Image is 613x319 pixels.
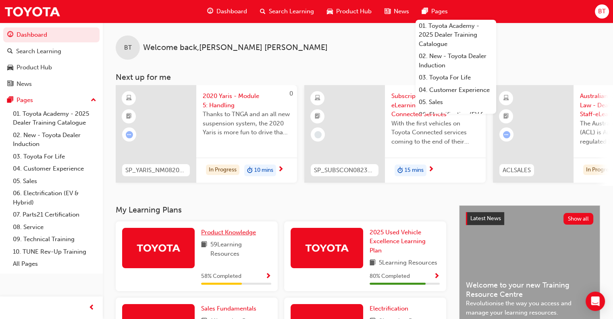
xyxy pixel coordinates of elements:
[10,258,100,270] a: All Pages
[315,111,320,122] span: booktick-icon
[278,166,284,173] span: next-icon
[201,240,207,258] span: book-icon
[3,77,100,92] a: News
[17,96,33,105] div: Pages
[201,272,241,281] span: 58 % Completed
[254,166,273,175] span: 10 mins
[379,258,437,268] span: 5 Learning Resources
[7,64,13,71] span: car-icon
[201,305,256,312] span: Sales Fundamentals
[3,93,100,108] button: Pages
[103,73,613,82] h3: Next up for me
[126,93,132,104] span: learningResourceType_ELEARNING-icon
[428,166,434,173] span: next-icon
[116,205,446,215] h3: My Learning Plans
[124,43,132,52] span: BT
[10,208,100,221] a: 07. Parts21 Certification
[503,93,509,104] span: learningResourceType_ELEARNING-icon
[17,79,32,89] div: News
[116,85,297,183] a: 0SP_YARIS_NM0820_EL_052020 Yaris - Module 5: HandlingThanks to TNGA and an all new suspension sys...
[201,304,260,313] a: Sales Fundamentals
[370,229,426,254] span: 2025 Used Vehicle Excellence Learning Plan
[10,129,100,150] a: 02. New - Toyota Dealer Induction
[7,97,13,104] span: pages-icon
[416,96,496,108] a: 05. Sales
[260,6,266,17] span: search-icon
[416,71,496,84] a: 03. Toyota For Life
[315,93,320,104] span: learningResourceType_ELEARNING-icon
[370,258,376,268] span: book-icon
[503,111,509,122] span: booktick-icon
[136,241,181,255] img: Trak
[434,273,440,280] span: Show Progress
[201,228,259,237] a: Product Knowledge
[3,44,100,59] a: Search Learning
[247,165,253,176] span: duration-icon
[563,213,594,225] button: Show all
[265,271,271,281] button: Show Progress
[327,6,333,17] span: car-icon
[10,175,100,188] a: 05. Sales
[10,163,100,175] a: 04. Customer Experience
[17,63,52,72] div: Product Hub
[16,47,61,56] div: Search Learning
[434,271,440,281] button: Show Progress
[203,92,291,110] span: 2020 Yaris - Module 5: Handling
[466,212,593,225] a: Latest NewsShow all
[10,150,100,163] a: 03. Toyota For Life
[598,7,606,16] span: BT
[384,6,391,17] span: news-icon
[431,7,448,16] span: Pages
[416,84,496,96] a: 04. Customer Experience
[4,2,60,21] img: Trak
[416,108,496,130] a: 06. Electrification (EV & Hybrid)
[314,131,322,138] span: learningRecordVerb_NONE-icon
[126,131,133,138] span: learningRecordVerb_ATTEMPT-icon
[201,3,254,20] a: guage-iconDashboard
[314,166,375,175] span: SP_SUBSCON0823_EL
[91,95,96,106] span: up-icon
[289,90,293,97] span: 0
[265,273,271,280] span: Show Progress
[203,110,291,137] span: Thanks to TNGA and an all new suspension system, the 2020 Yaris is more fun to drive than ever be...
[470,215,501,222] span: Latest News
[216,7,247,16] span: Dashboard
[210,240,271,258] span: 59 Learning Resources
[422,6,428,17] span: pages-icon
[595,4,609,19] button: BT
[254,3,320,20] a: search-iconSearch Learning
[269,7,314,16] span: Search Learning
[503,166,531,175] span: ACLSALES
[10,187,100,208] a: 06. Electrification (EV & Hybrid)
[3,60,100,75] a: Product Hub
[10,246,100,258] a: 10. TUNE Rev-Up Training
[10,233,100,246] a: 09. Technical Training
[3,27,100,42] a: Dashboard
[466,299,593,317] span: Revolutionise the way you access and manage your learning resources.
[7,81,13,88] span: news-icon
[586,292,605,311] div: Open Intercom Messenger
[125,166,187,175] span: SP_YARIS_NM0820_EL_05
[370,228,440,255] a: 2025 Used Vehicle Excellence Learning Plan
[394,7,409,16] span: News
[305,241,349,255] img: Trak
[378,3,416,20] a: news-iconNews
[207,6,213,17] span: guage-icon
[10,221,100,234] a: 08. Service
[7,48,13,55] span: search-icon
[405,166,424,175] span: 15 mins
[201,229,256,236] span: Product Knowledge
[3,26,100,93] button: DashboardSearch LearningProduct HubNews
[503,131,510,138] span: learningRecordVerb_ATTEMPT-icon
[320,3,378,20] a: car-iconProduct Hub
[370,272,410,281] span: 80 % Completed
[416,20,496,50] a: 01. Toyota Academy - 2025 Dealer Training Catalogue
[89,303,95,313] span: prev-icon
[397,165,403,176] span: duration-icon
[126,111,132,122] span: booktick-icon
[304,85,486,183] a: SP_SUBSCON0823_ELSubscription eLearning for Connected ServicesWith the first vehicles on Toyota C...
[466,281,593,299] span: Welcome to your new Training Resource Centre
[10,108,100,129] a: 01. Toyota Academy - 2025 Dealer Training Catalogue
